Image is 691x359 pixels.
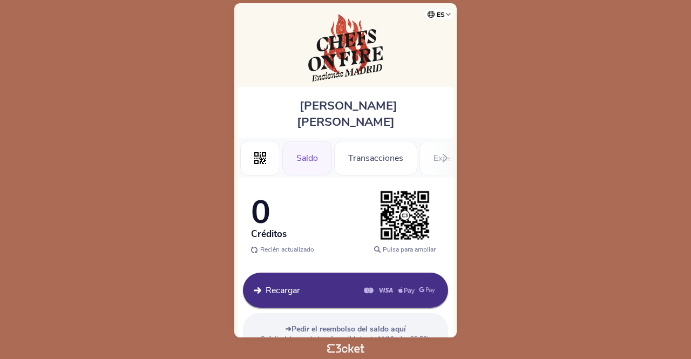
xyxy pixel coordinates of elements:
[308,14,383,82] img: Chefs on Fire Madrid 2025
[266,285,300,296] span: Recargar
[251,324,440,334] p: ➜
[334,151,417,163] a: Transacciones
[251,334,440,343] p: Solicitud de reembolso disponible hasta 11/10 a las 23:59h
[282,141,332,175] div: Saldo
[282,151,332,163] a: Saldo
[251,190,270,234] span: 0
[383,245,436,254] span: Pulsa para ampliar
[419,151,496,163] a: Experiencias
[378,188,432,242] img: transparent_placeholder.3f4e7402.png
[334,141,417,175] div: Transacciones
[419,141,496,175] div: Experiencias
[297,98,397,130] span: [PERSON_NAME] [PERSON_NAME]
[260,245,314,254] span: Recién actualizado
[292,324,406,334] span: Pedir el reembolso del saldo aquí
